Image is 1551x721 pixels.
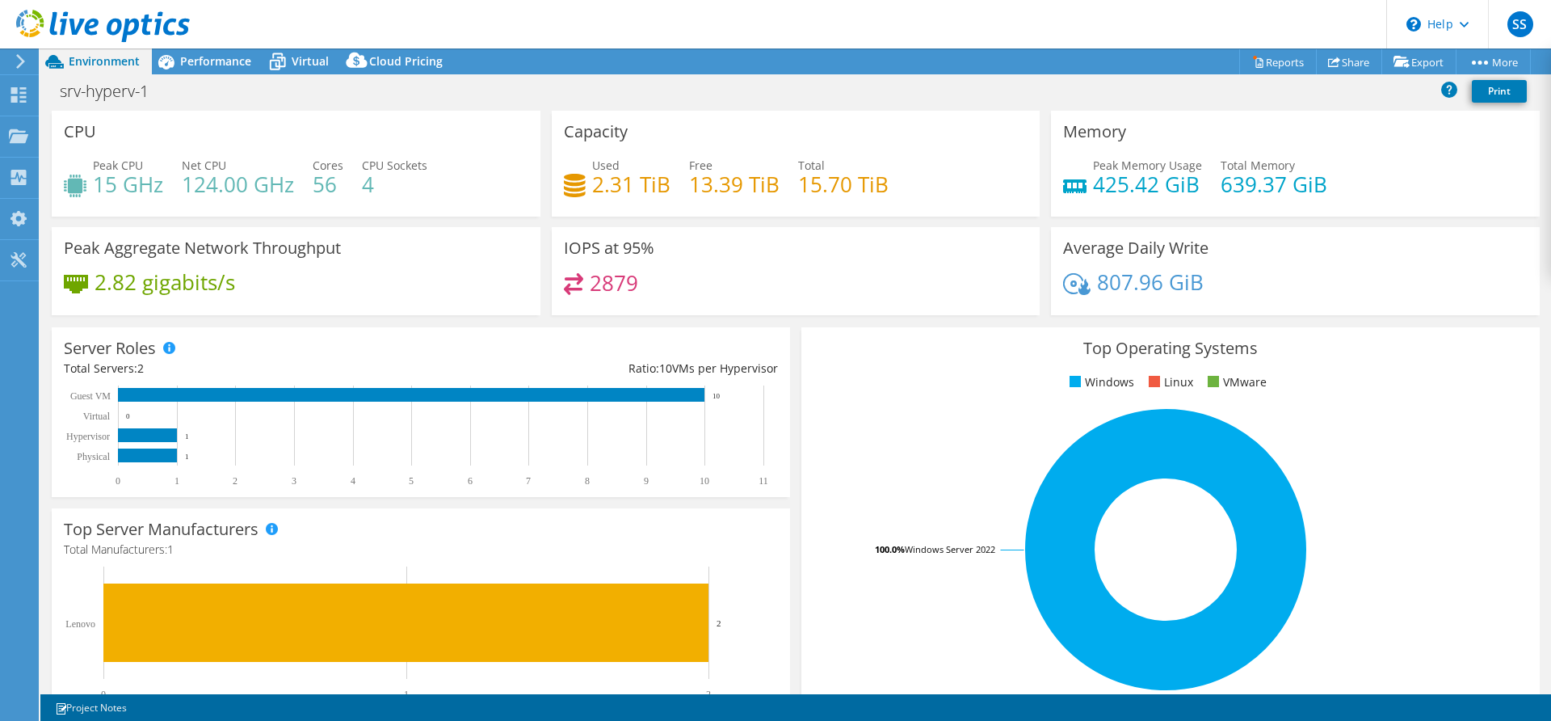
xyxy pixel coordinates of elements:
[292,53,329,69] span: Virtual
[1239,49,1317,74] a: Reports
[1406,17,1421,32] svg: \n
[1097,273,1204,291] h4: 807.96 GiB
[1093,175,1202,193] h4: 425.42 GiB
[126,412,130,420] text: 0
[1381,49,1456,74] a: Export
[564,239,654,257] h3: IOPS at 95%
[313,175,343,193] h4: 56
[185,432,189,441] text: 1
[905,543,995,555] tspan: Windows Server 2022
[351,475,355,487] text: 4
[1063,239,1208,257] h3: Average Daily Write
[313,158,343,173] span: Cores
[64,360,421,377] div: Total Servers:
[137,360,144,376] span: 2
[182,158,226,173] span: Net CPU
[66,431,110,442] text: Hypervisor
[64,239,341,257] h3: Peak Aggregate Network Throughput
[1066,373,1134,391] li: Windows
[1316,49,1382,74] a: Share
[362,158,427,173] span: CPU Sockets
[1456,49,1531,74] a: More
[64,541,778,559] h4: Total Manufacturers:
[167,542,174,557] span: 1
[182,175,294,193] h4: 124.00 GHz
[233,475,237,487] text: 2
[592,158,620,173] span: Used
[659,360,672,376] span: 10
[1063,123,1126,141] h3: Memory
[717,618,721,628] text: 2
[69,53,140,69] span: Environment
[1221,158,1295,173] span: Total Memory
[564,123,628,141] h3: Capacity
[53,82,174,100] h1: srv-hyperv-1
[712,392,721,400] text: 10
[759,475,768,487] text: 11
[526,475,531,487] text: 7
[1204,373,1267,391] li: VMware
[813,339,1528,357] h3: Top Operating Systems
[93,158,143,173] span: Peak CPU
[404,689,409,700] text: 1
[421,360,778,377] div: Ratio: VMs per Hypervisor
[700,475,709,487] text: 10
[1221,175,1327,193] h4: 639.37 GiB
[101,689,106,700] text: 0
[180,53,251,69] span: Performance
[798,158,825,173] span: Total
[409,475,414,487] text: 5
[64,123,96,141] h3: CPU
[1507,11,1533,37] span: SS
[875,543,905,555] tspan: 100.0%
[83,411,111,422] text: Virtual
[116,475,120,487] text: 0
[369,53,443,69] span: Cloud Pricing
[362,175,427,193] h4: 4
[585,475,590,487] text: 8
[590,274,638,292] h4: 2879
[592,175,670,193] h4: 2.31 TiB
[798,175,889,193] h4: 15.70 TiB
[706,689,711,700] text: 2
[292,475,296,487] text: 3
[70,390,111,402] text: Guest VM
[1472,80,1527,103] a: Print
[1145,373,1193,391] li: Linux
[64,521,258,538] h3: Top Server Manufacturers
[174,475,179,487] text: 1
[644,475,649,487] text: 9
[93,175,163,193] h4: 15 GHz
[689,175,780,193] h4: 13.39 TiB
[44,698,138,718] a: Project Notes
[468,475,473,487] text: 6
[1093,158,1202,173] span: Peak Memory Usage
[77,451,110,462] text: Physical
[65,618,95,630] text: Lenovo
[64,339,156,357] h3: Server Roles
[95,273,235,291] h4: 2.82 gigabits/s
[185,453,189,461] text: 1
[689,158,712,173] span: Free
